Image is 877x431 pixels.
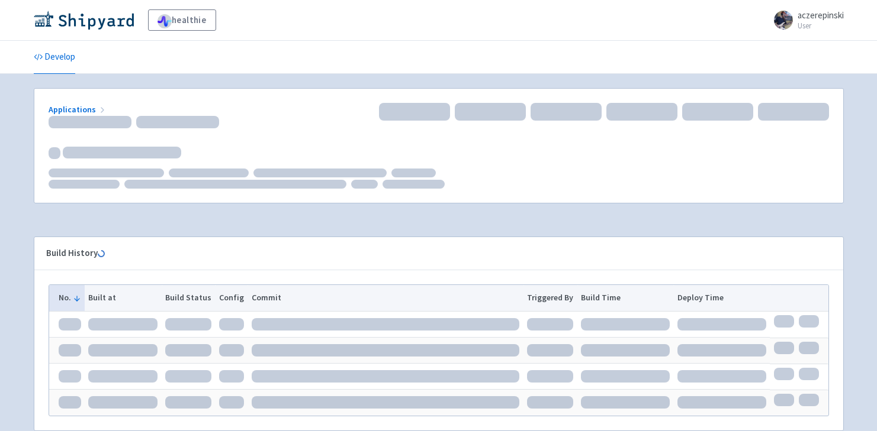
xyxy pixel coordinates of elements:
th: Commit [248,285,523,311]
th: Built at [85,285,162,311]
th: Triggered By [523,285,577,311]
th: Config [215,285,248,311]
small: User [798,22,844,30]
a: Develop [34,41,75,74]
a: Applications [49,104,107,115]
th: Build Status [162,285,216,311]
a: aczerepinski User [767,11,844,30]
img: Shipyard logo [34,11,134,30]
a: healthie [148,9,216,31]
th: Deploy Time [673,285,770,311]
div: Build History [46,247,812,260]
button: No. [59,291,81,304]
th: Build Time [577,285,674,311]
span: aczerepinski [798,9,844,21]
